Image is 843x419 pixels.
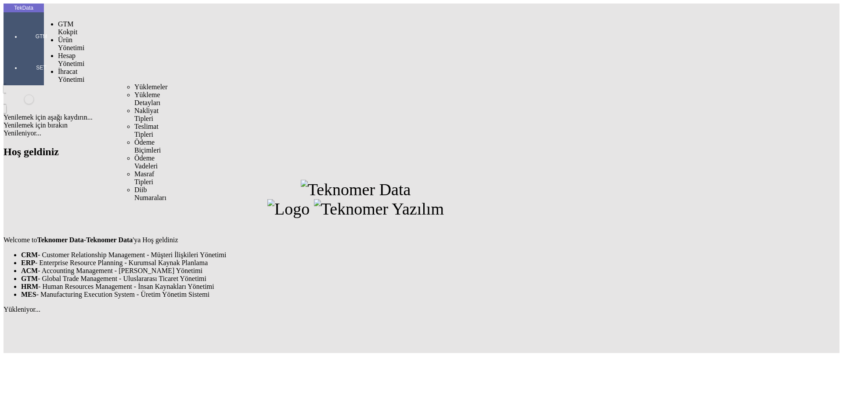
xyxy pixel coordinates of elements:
[58,52,84,67] span: Hesap Yönetimi
[21,283,38,290] strong: HRM
[21,291,36,298] strong: MES
[21,283,708,291] li: - Human Resources Management - İnsan Kaynakları Yönetimi
[21,251,38,259] strong: CRM
[21,259,35,266] strong: ERP
[4,236,708,244] p: Welcome to - 'ya Hoş geldiniz
[4,121,708,129] div: Yenilemek için bırakın
[4,113,708,121] div: Yenilemek için aşağı kaydırın...
[21,275,38,282] strong: GTM
[267,199,310,219] img: Logo
[134,154,158,170] span: Ödeme Vadeleri
[58,36,84,51] span: Ürün Yönetimi
[134,123,159,138] span: Teslimat Tipleri
[134,170,154,186] span: Masraf Tipleri
[37,236,83,244] strong: Teknomer Data
[134,186,166,201] span: Diib Numaraları
[134,138,161,154] span: Ödeme Biçimleri
[21,267,38,274] strong: ACM
[301,180,411,199] img: Teknomer Data
[28,64,54,71] span: SET
[86,236,133,244] strong: Teknomer Data
[4,146,708,158] h2: Hoş geldiniz
[134,91,161,106] span: Yükleme Detayları
[134,107,159,122] span: Nakliyat Tipleri
[21,275,708,283] li: - Global Trade Management - Uluslararası Ticaret Yönetimi
[58,20,77,36] span: GTM Kokpit
[314,199,444,219] img: Teknomer Yazılım
[4,129,708,137] div: Yenileniyor...
[58,68,84,83] span: İhracat Yönetimi
[21,251,708,259] li: - Customer Relationship Management - Müşteri İlişkileri Yönetimi
[4,4,44,11] div: TekData
[4,306,708,313] div: Yükleniyor...
[21,259,708,267] li: - Enterprise Resource Planning - Kurumsal Kaynak Planlama
[21,267,708,275] li: - Accounting Management - [PERSON_NAME] Yönetimi
[134,83,168,91] span: Yüklemeler
[21,291,708,299] li: - Manufacturing Execution System - Üretim Yönetim Sistemi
